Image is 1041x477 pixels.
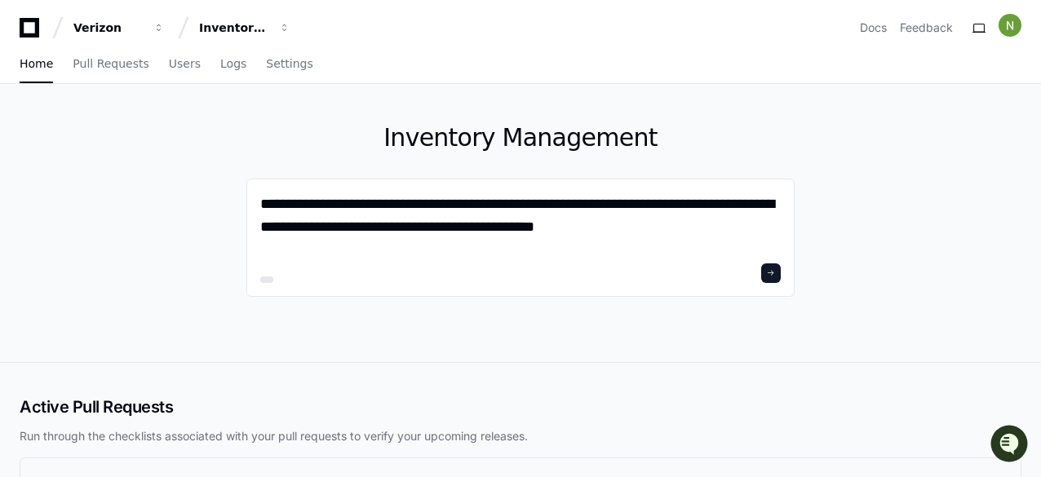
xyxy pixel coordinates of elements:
[193,13,297,42] button: Inventory Management
[73,46,148,83] a: Pull Requests
[900,20,953,36] button: Feedback
[860,20,887,36] a: Docs
[169,46,201,83] a: Users
[20,428,1021,444] p: Run through the checklists associated with your pull requests to verify your upcoming releases.
[220,59,246,68] span: Logs
[989,423,1033,467] iframe: Open customer support
[73,59,148,68] span: Pull Requests
[20,46,53,83] a: Home
[16,121,46,151] img: 1756235613930-3d25f9e4-fa56-45dd-b3ad-e072dfbd1548
[999,14,1021,37] img: ACg8ocIiWXJC7lEGJNqNt4FHmPVymFM05ITMeS-frqobA_m8IZ6TxA=s96-c
[20,395,1021,418] h2: Active Pull Requests
[55,121,268,138] div: Start new chat
[162,171,197,183] span: Pylon
[199,20,269,36] div: Inventory Management
[220,46,246,83] a: Logs
[266,46,312,83] a: Settings
[16,65,297,91] div: Welcome
[67,13,171,42] button: Verizon
[266,59,312,68] span: Settings
[246,123,795,152] h1: Inventory Management
[277,126,297,146] button: Start new chat
[20,59,53,68] span: Home
[55,138,237,151] div: We're offline, but we'll be back soon!
[73,20,144,36] div: Verizon
[169,59,201,68] span: Users
[115,170,197,183] a: Powered byPylon
[16,16,49,49] img: PlayerZero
